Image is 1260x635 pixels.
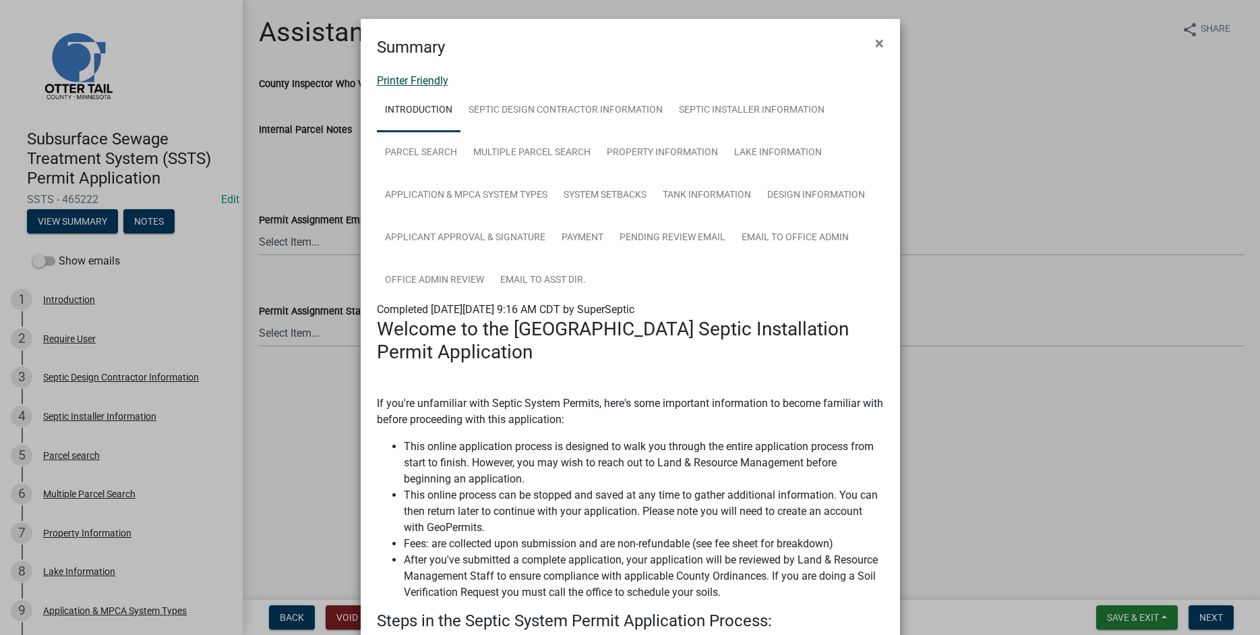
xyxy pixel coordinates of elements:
[492,259,594,302] a: Email to Asst Dir.
[377,174,556,217] a: Application & MPCA System Types
[377,35,445,59] h4: Summary
[726,132,830,175] a: Lake Information
[864,24,895,62] button: Close
[377,89,460,132] a: Introduction
[671,89,833,132] a: Septic Installer Information
[404,552,884,601] li: After you've submitted a complete application, your application will be reviewed by Land & Resour...
[404,487,884,536] li: This online process can be stopped and saved at any time to gather additional information. You ca...
[377,74,448,87] a: Printer Friendly
[404,536,884,552] li: Fees: are collected upon submission and are non-refundable (see fee sheet for breakdown)
[759,174,873,217] a: Design Information
[733,217,857,260] a: Email to Office Admin
[599,132,726,175] a: Property Information
[377,132,465,175] a: Parcel search
[377,303,634,316] span: Completed [DATE][DATE] 9:16 AM CDT by SuperSeptic
[377,217,553,260] a: Applicant Approval & Signature
[460,89,671,132] a: Septic Design Contractor Information
[655,174,759,217] a: Tank Information
[404,439,884,487] li: This online application process is designed to walk you through the entire application process fr...
[377,395,884,428] p: If you're unfamiliar with Septic System Permits, here's some important information to become fami...
[465,132,599,175] a: Multiple Parcel Search
[556,174,655,217] a: System Setbacks
[377,259,492,302] a: Office Admin Review
[377,611,884,631] h4: Steps in the Septic System Permit Application Process:
[875,34,884,53] span: ×
[377,318,884,363] h3: Welcome to the [GEOGRAPHIC_DATA] Septic Installation Permit Application
[553,217,611,260] a: Payment
[611,217,733,260] a: Pending review Email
